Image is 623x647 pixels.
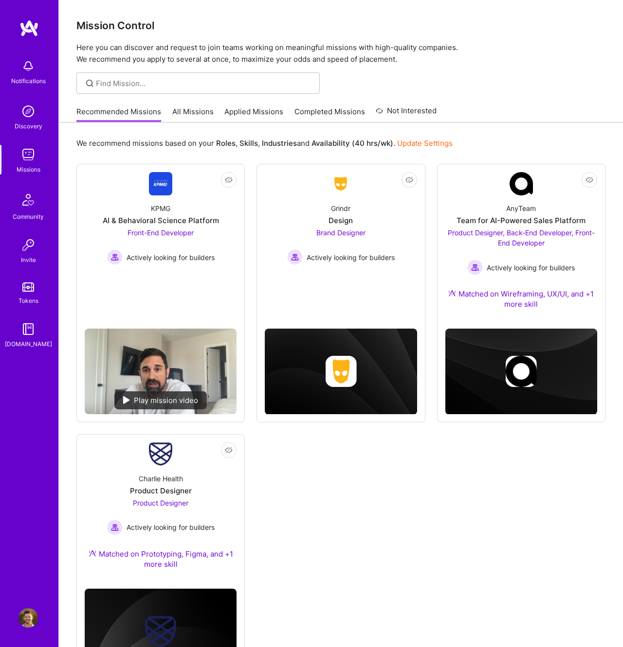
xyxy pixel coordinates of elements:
a: All Missions [172,106,214,122]
a: Not Interested [376,105,437,122]
a: Applied Missions [224,106,283,122]
img: Actively looking for builders [467,260,483,275]
img: Company logo [145,616,176,647]
div: Play mission video [114,391,207,409]
div: Charlie Health [139,473,183,484]
h3: Mission Control [76,19,605,32]
img: Company Logo [149,172,172,195]
a: Company LogoKPMGAI & Behavioral Science PlatformFront-End Developer Actively looking for builders... [85,172,237,321]
div: [DOMAIN_NAME] [5,339,52,349]
div: Grindr [331,203,350,213]
div: Community [13,211,44,222]
b: Roles [216,139,236,148]
img: logo [19,19,39,37]
a: Recommended Missions [76,106,161,122]
a: User Avatar [16,608,40,628]
img: discovery [18,102,38,121]
i: icon EyeClosed [225,446,233,454]
img: cover [265,329,417,415]
a: Update Settings [397,139,453,148]
p: Here you can discover and request to join teams working on meaningful missions with high-quality ... [76,42,605,65]
img: Ateam Purple Icon [89,549,96,557]
i: icon SearchGrey [84,78,95,89]
p: We recommend missions based on your , , and . [76,138,453,148]
a: Completed Missions [294,106,365,122]
img: Actively looking for builders [107,249,123,265]
img: Actively looking for builders [107,520,123,535]
div: Matched on Wireframing, UX/UI, and +1 more skill [445,289,597,309]
i: icon EyeClosed [405,176,413,184]
span: Product Designer, Back-End Developer, Front-End Developer [448,228,595,247]
input: Find Mission... [96,78,312,88]
div: Notifications [11,76,46,86]
img: Company logo [506,356,537,387]
b: Skills [239,139,258,148]
img: No Mission [85,329,237,414]
img: Ateam Purple Icon [448,289,456,297]
div: KPMG [151,203,170,213]
img: tokens [22,282,34,292]
div: Matched on Prototyping, Figma, and +1 more skill [85,549,237,569]
img: play [123,396,130,404]
img: bell [18,56,38,76]
img: Company Logo [329,175,352,192]
div: Tokens [18,296,38,306]
img: Community [17,188,40,211]
img: Company logo [325,356,356,387]
img: guide book [18,319,38,339]
i: icon EyeClosed [586,176,593,184]
a: Company LogoGrindrDesignBrand Designer Actively looking for buildersActively looking for builders [265,172,417,289]
img: cover [445,329,597,415]
span: Brand Designer [316,228,366,237]
span: Product Designer [133,499,188,507]
img: teamwork [18,145,38,164]
a: Company LogoCharlie HealthProduct DesignerProduct Designer Actively looking for buildersActively ... [85,442,237,581]
div: Discovery [15,121,42,131]
img: Invite [18,235,38,255]
img: User Avatar [18,608,38,628]
span: Actively looking for builders [127,522,215,532]
b: Industries [262,139,297,148]
span: Actively looking for builders [127,252,215,262]
span: Actively looking for builders [487,262,575,273]
div: Team for AI-Powered Sales Platform [457,215,586,226]
a: Company LogoAnyTeamTeam for AI-Powered Sales PlatformProduct Designer, Back-End Developer, Front-... [445,172,597,321]
i: icon EyeClosed [225,176,233,184]
span: Actively looking for builders [307,252,395,262]
div: Product Designer [130,486,192,496]
div: AI & Behavioral Science Platform [103,215,219,226]
span: Front-End Developer [128,228,194,237]
div: Missions [17,164,40,175]
b: Availability (40 hrs/wk) [311,139,393,148]
div: Design [329,215,353,226]
img: Company Logo [510,172,533,195]
div: AnyTeam [506,203,536,213]
div: Invite [21,255,36,265]
img: Actively looking for builders [287,249,303,265]
img: Company Logo [149,442,172,466]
